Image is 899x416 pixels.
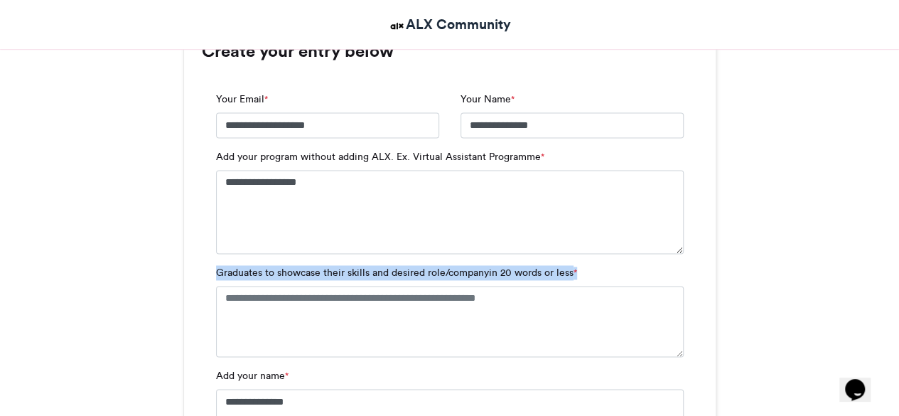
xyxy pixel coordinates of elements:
label: Add your program without adding ALX. Ex. Virtual Assistant Programme [216,149,544,164]
iframe: chat widget [839,359,885,402]
h3: Create your entry below [202,43,698,60]
label: Your Name [461,92,515,107]
a: ALX Community [388,14,511,35]
label: Graduates to showcase their skills and desired role/companyin 20 words or less [216,265,577,280]
img: ALX Community [388,17,406,35]
label: Add your name [216,368,289,383]
label: Your Email [216,92,268,107]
